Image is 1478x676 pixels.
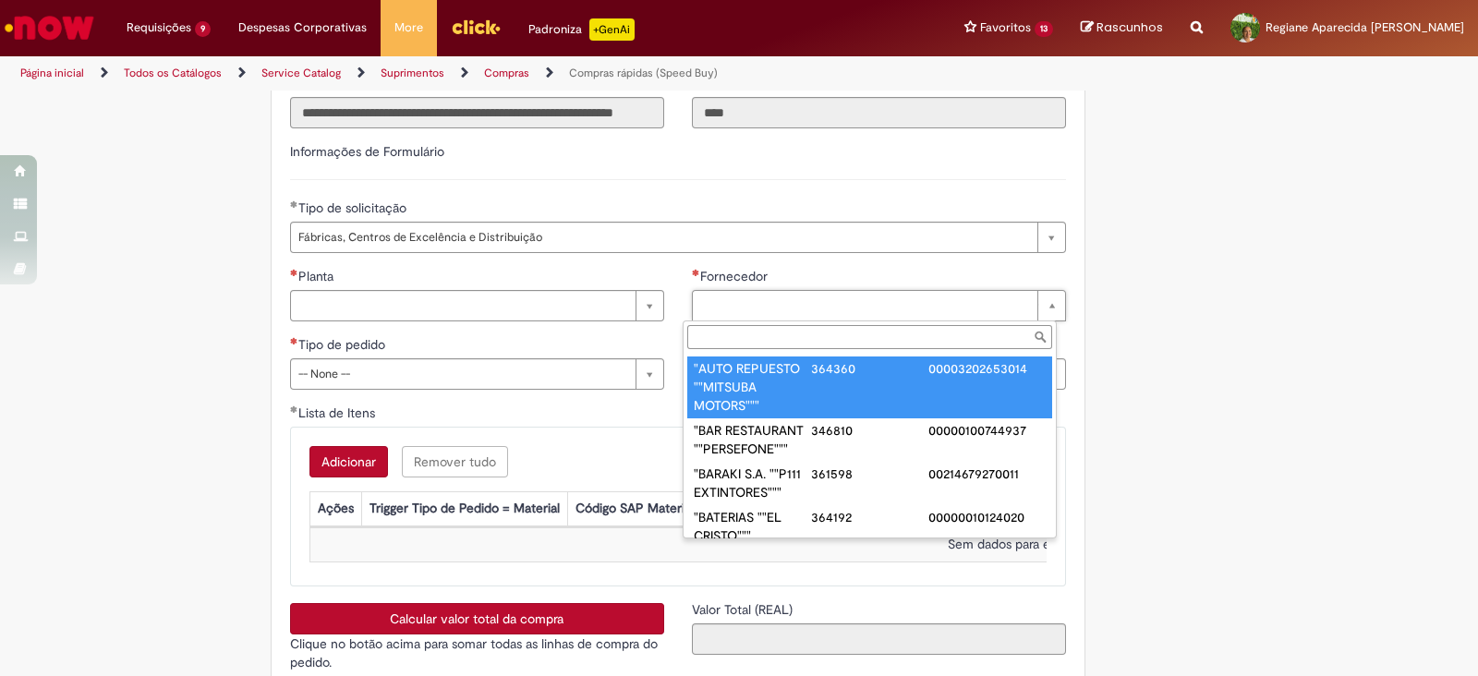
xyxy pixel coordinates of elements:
[694,359,811,415] div: "AUTO REPUESTO ""MITSUBA MOTORS"""
[928,508,1046,526] div: 00000010124020
[811,421,928,440] div: 346810
[694,465,811,501] div: "BARAKI S.A. ""P111 EXTINTORES"""
[694,421,811,458] div: "BAR RESTAURANT ""PERSEFONE"""
[811,465,928,483] div: 361598
[684,353,1056,537] ul: Fornecedor
[811,508,928,526] div: 364192
[811,359,928,378] div: 364360
[928,421,1046,440] div: 00000100744937
[928,359,1046,378] div: 00003202653014
[694,508,811,545] div: "BATERIAS ""EL CRISTO"""
[928,465,1046,483] div: 00214679270011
